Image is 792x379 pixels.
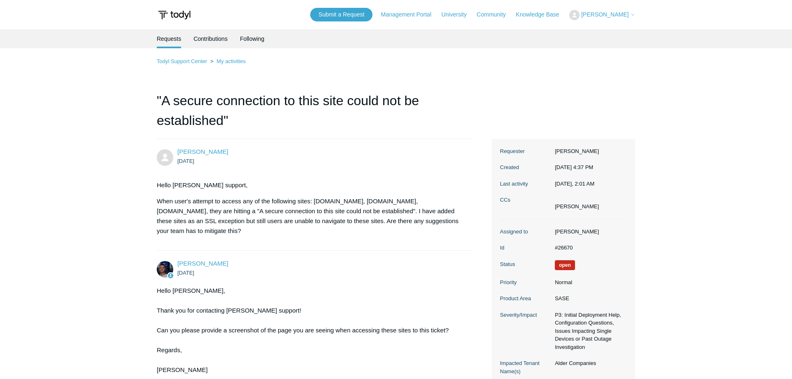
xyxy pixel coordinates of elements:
dd: #26670 [551,244,627,252]
dt: Impacted Tenant Name(s) [500,359,551,375]
div: Hello [PERSON_NAME], Thank you for contacting [PERSON_NAME] support! Can you please provide a scr... [157,286,464,375]
a: [PERSON_NAME] [177,260,228,267]
li: Todyl Support Center [157,58,209,64]
dt: Id [500,244,551,252]
time: 07/22/2025, 17:27 [177,270,194,276]
p: Hello [PERSON_NAME] support, [157,180,464,190]
li: Requests [157,29,181,48]
img: Todyl Support Center Help Center home page [157,7,192,23]
a: Submit a Request [310,8,372,21]
li: My activities [209,58,246,64]
dt: Created [500,163,551,172]
dt: Product Area [500,294,551,303]
a: Knowledge Base [516,10,568,19]
li: Corbin Madix [555,202,599,211]
dt: Requester [500,147,551,155]
dt: Last activity [500,180,551,188]
time: 08/13/2025, 02:01 [555,181,594,187]
dd: [PERSON_NAME] [551,228,627,236]
dt: Severity/Impact [500,311,551,319]
a: Todyl Support Center [157,58,207,64]
span: Joseph Mathieu [177,148,228,155]
dd: Normal [551,278,627,287]
a: Management Portal [381,10,440,19]
h1: "A secure connection to this site could not be established" [157,91,473,139]
a: [PERSON_NAME] [177,148,228,155]
p: When user's attempt to access any of the following sites: [DOMAIN_NAME], [DOMAIN_NAME], [DOMAIN_N... [157,196,464,236]
dd: P3: Initial Deployment Help, Configuration Questions, Issues Impacting Single Devices or Past Out... [551,311,627,351]
dd: SASE [551,294,627,303]
dt: Assigned to [500,228,551,236]
dt: CCs [500,196,551,204]
button: [PERSON_NAME] [569,10,635,20]
a: Following [240,29,264,48]
a: Contributions [193,29,228,48]
dt: Status [500,260,551,268]
dd: Alder Companies [551,359,627,367]
time: 07/22/2025, 16:37 [177,158,194,164]
a: My activities [217,58,246,64]
a: Community [477,10,514,19]
time: 07/22/2025, 16:37 [555,164,593,170]
dt: Priority [500,278,551,287]
dd: [PERSON_NAME] [551,147,627,155]
span: We are working on a response for you [555,260,575,270]
a: University [441,10,475,19]
span: [PERSON_NAME] [581,11,629,18]
span: Connor Davis [177,260,228,267]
